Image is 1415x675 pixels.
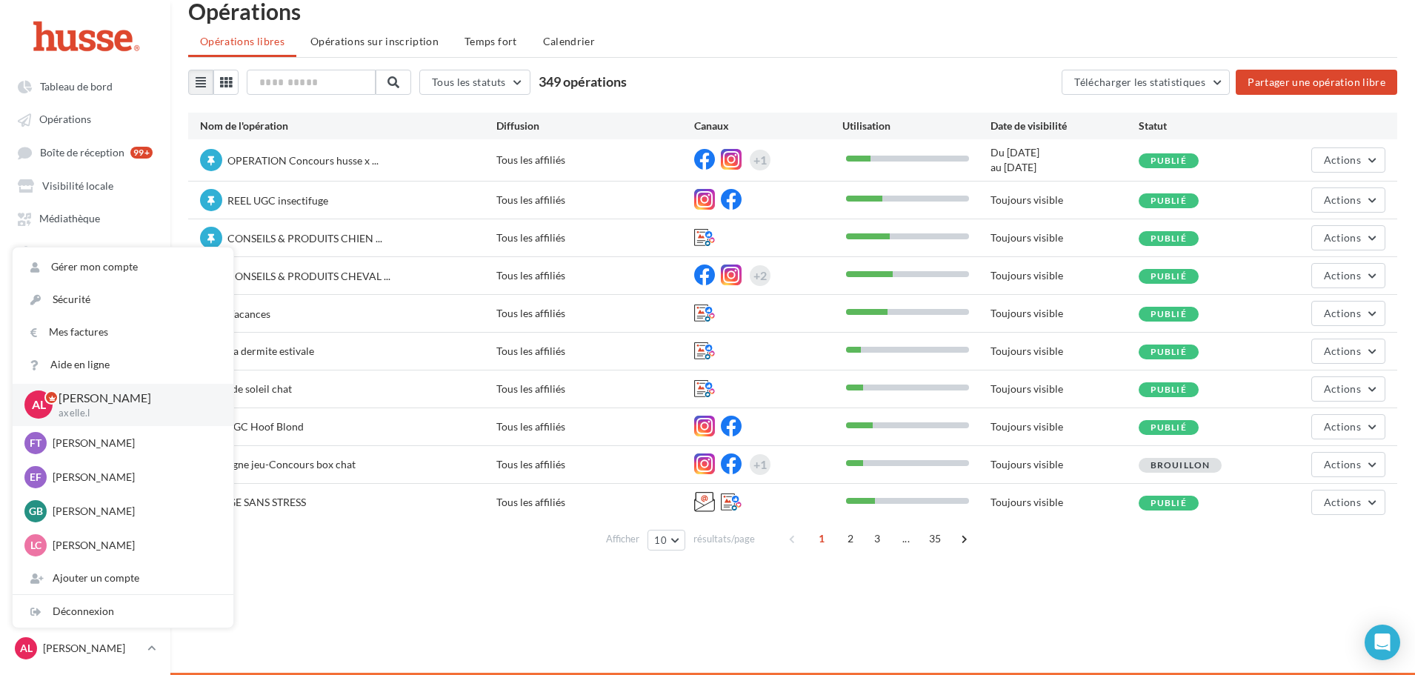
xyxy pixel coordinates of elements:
[9,205,162,231] a: Médiathèque
[1151,270,1187,282] span: Publié
[1311,187,1385,213] button: Actions
[30,470,41,485] span: EF
[43,245,76,258] span: Affiliés
[496,382,694,396] div: Tous les affiliés
[496,344,694,359] div: Tous les affiliés
[1139,119,1287,133] div: Statut
[200,382,292,395] span: Coups de soleil chat
[865,527,889,551] span: 3
[42,179,113,192] span: Visibilité locale
[13,316,233,348] a: Mes factures
[1365,625,1400,660] div: Open Intercom Messenger
[606,532,639,546] span: Afficher
[1324,420,1361,433] span: Actions
[496,193,694,207] div: Tous les affiliés
[1151,384,1187,395] span: Publié
[30,538,41,553] span: LC
[227,194,328,207] span: REEL UGC insectifuge
[990,382,1139,396] div: Toujours visible
[990,457,1139,472] div: Toujours visible
[1151,195,1187,206] span: Publié
[9,73,162,99] a: Tableau de bord
[13,250,233,283] a: Gérer mon compte
[1311,147,1385,173] button: Actions
[39,213,100,225] span: Médiathèque
[1324,231,1361,244] span: Actions
[496,268,694,283] div: Tous les affiliés
[990,230,1139,245] div: Toujours visible
[753,150,767,170] div: +1
[9,105,162,132] a: Opérations
[40,146,124,159] span: Boîte de réception
[200,496,306,508] span: VOYAGE SANS STRESS
[894,527,918,551] span: ...
[990,268,1139,283] div: Toujours visible
[990,419,1139,434] div: Toujours visible
[1311,414,1385,439] button: Actions
[39,113,91,126] span: Opérations
[59,407,210,420] p: axelle.l
[13,562,233,594] div: Ajouter un compte
[1311,376,1385,402] button: Actions
[200,345,314,357] span: POST La dermite estivale
[1151,346,1187,357] span: Publié
[227,270,390,282] span: CONSEILS & PRODUITS CHEVAL ...
[990,306,1139,321] div: Toujours visible
[753,454,767,475] div: +1
[496,419,694,434] div: Tous les affiliés
[1311,452,1385,477] button: Actions
[647,530,685,551] button: 10
[654,534,667,546] span: 10
[990,119,1139,133] div: Date de visibilité
[693,532,755,546] span: résultats/page
[496,230,694,245] div: Tous les affiliés
[465,35,517,47] span: Temps fort
[43,641,141,656] p: [PERSON_NAME]
[13,595,233,628] div: Déconnexion
[130,147,153,159] div: 99+
[1062,70,1230,95] button: Télécharger les statistiques
[9,139,162,166] a: Boîte de réception 99+
[1311,339,1385,364] button: Actions
[694,119,842,133] div: Canaux
[1151,497,1187,508] span: Publié
[1236,70,1397,95] button: Partager une opération libre
[1151,233,1187,244] span: Publié
[12,634,159,662] a: AL [PERSON_NAME]
[839,527,862,551] span: 2
[227,307,270,320] span: Vacances
[53,436,216,450] p: [PERSON_NAME]
[990,495,1139,510] div: Toujours visible
[1324,153,1361,166] span: Actions
[13,283,233,316] a: Sécurité
[30,436,41,450] span: FT
[419,70,530,95] button: Tous les statuts
[842,119,990,133] div: Utilisation
[1151,155,1187,166] span: Publié
[53,504,216,519] p: [PERSON_NAME]
[1324,382,1361,395] span: Actions
[539,73,627,90] span: 349 opérations
[496,153,694,167] div: Tous les affiliés
[1324,193,1361,206] span: Actions
[227,154,379,167] span: OPERATION Concours husse x ...
[753,265,767,286] div: +2
[53,538,216,553] p: [PERSON_NAME]
[1074,76,1205,88] span: Télécharger les statistiques
[1324,345,1361,357] span: Actions
[200,119,496,133] div: Nom de l'opération
[1151,308,1187,319] span: Publié
[1151,422,1187,433] span: Publié
[990,145,1139,175] div: Du [DATE] au [DATE]
[53,470,216,485] p: [PERSON_NAME]
[1311,490,1385,515] button: Actions
[20,641,33,656] span: AL
[496,119,694,133] div: Diffusion
[432,76,506,88] span: Tous les statuts
[200,458,356,470] span: Campagne jeu-Concours box chat
[1324,307,1361,319] span: Actions
[1151,459,1211,470] span: Brouillon
[9,238,162,265] a: Affiliés
[496,306,694,321] div: Tous les affiliés
[990,344,1139,359] div: Toujours visible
